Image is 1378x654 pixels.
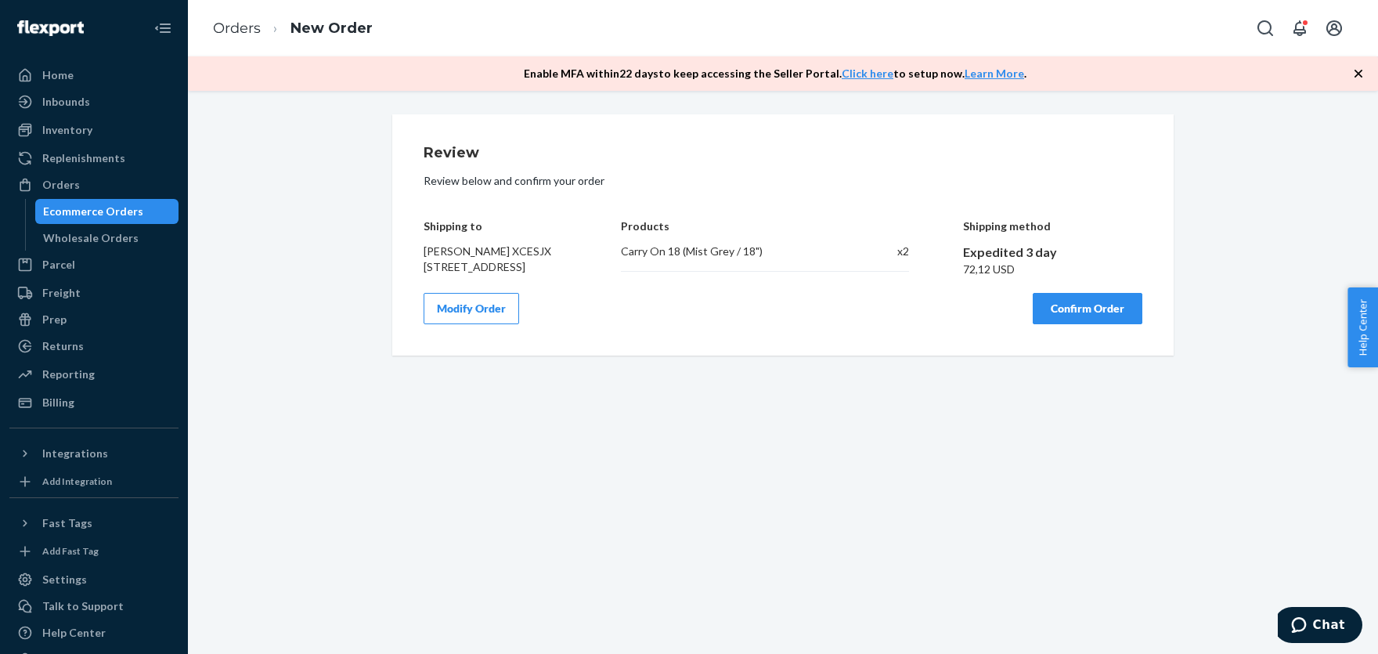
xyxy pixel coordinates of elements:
div: Returns [42,338,84,354]
a: Learn More [965,67,1024,80]
div: Help Center [42,625,106,641]
a: New Order [290,20,373,37]
a: Orders [9,172,179,197]
a: Help Center [9,620,179,645]
a: Inventory [9,117,179,143]
a: Wholesale Orders [35,226,179,251]
button: Open notifications [1284,13,1315,44]
ol: breadcrumbs [200,5,385,52]
a: Add Fast Tag [9,542,179,561]
div: Ecommerce Orders [43,204,143,219]
div: Inbounds [42,94,90,110]
div: Parcel [42,257,75,273]
a: Returns [9,334,179,359]
h4: Shipping method [963,220,1143,232]
div: Fast Tags [42,515,92,531]
button: Talk to Support [9,594,179,619]
div: Settings [42,572,87,587]
div: Wholesale Orders [43,230,139,246]
button: Fast Tags [9,511,179,536]
div: Add Fast Tag [42,544,99,558]
a: Add Integration [9,472,179,491]
a: Parcel [9,252,179,277]
div: Freight [42,285,81,301]
img: Flexport logo [17,20,84,36]
a: Ecommerce Orders [35,199,179,224]
h4: Products [621,220,908,232]
button: Modify Order [424,293,519,324]
a: Billing [9,390,179,415]
div: Prep [42,312,67,327]
button: Help Center [1347,287,1378,367]
div: Expedited 3 day [963,244,1143,262]
h1: Review [424,146,1142,161]
div: Carry On 18 (Mist Grey / 18") [621,244,847,259]
div: Inventory [42,122,92,138]
a: Freight [9,280,179,305]
div: Replenishments [42,150,125,166]
button: Confirm Order [1033,293,1142,324]
iframe: Apre un widget che permette di chattare con uno dei nostri agenti [1278,607,1362,646]
div: x 2 [864,244,909,259]
a: Replenishments [9,146,179,171]
p: Enable MFA within 22 days to keep accessing the Seller Portal. to setup now. . [524,66,1026,81]
button: Open Search Box [1250,13,1281,44]
p: Review below and confirm your order [424,173,1142,189]
a: Click here [842,67,893,80]
button: Integrations [9,441,179,466]
div: Home [42,67,74,83]
h4: Shipping to [424,220,568,232]
div: Add Integration [42,475,112,488]
div: Talk to Support [42,598,124,614]
a: Prep [9,307,179,332]
div: Integrations [42,446,108,461]
a: Home [9,63,179,88]
a: Orders [213,20,261,37]
div: Billing [42,395,74,410]
a: Inbounds [9,89,179,114]
a: Reporting [9,362,179,387]
button: Close Navigation [147,13,179,44]
div: 72,12 USD [963,262,1143,277]
div: Orders [42,177,80,193]
span: [PERSON_NAME] XCESJX [STREET_ADDRESS] [424,244,551,273]
a: Settings [9,567,179,592]
button: Open account menu [1318,13,1350,44]
div: Reporting [42,367,95,382]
